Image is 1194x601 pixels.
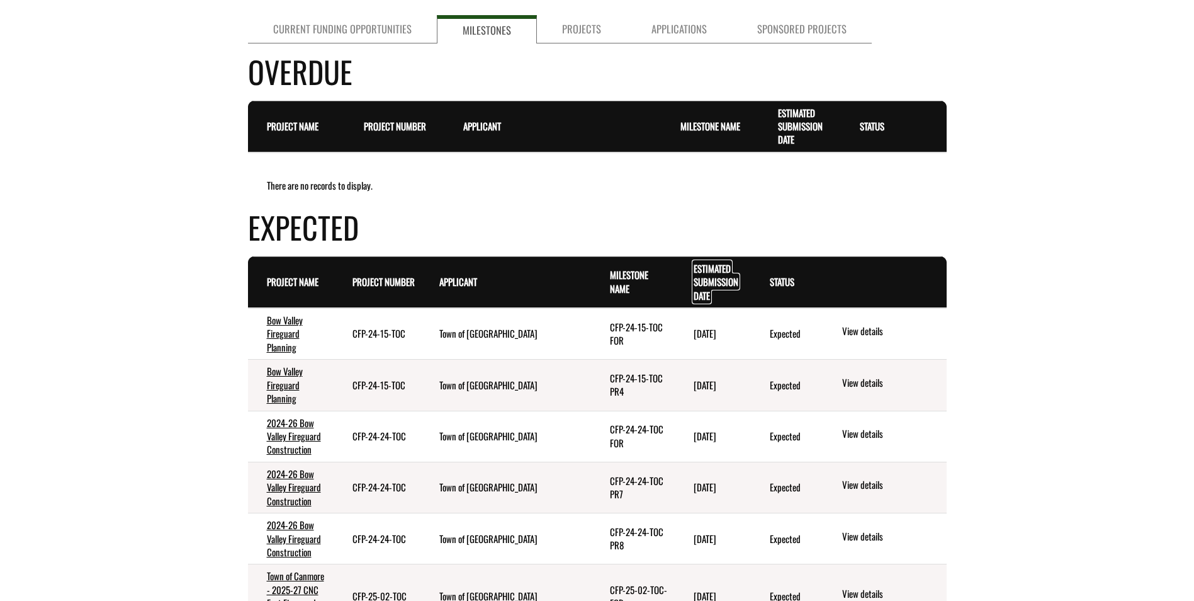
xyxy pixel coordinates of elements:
[626,15,732,43] a: Applications
[334,462,420,513] td: CFP-24-24-TOC
[680,119,740,133] a: Milestone Name
[675,513,751,564] td: 3/31/2026
[420,360,591,411] td: Town of Canmore
[248,513,334,564] td: 2024-26 Bow Valley Fireguard Construction
[420,513,591,564] td: Town of Canmore
[334,308,420,360] td: CFP-24-15-TOC
[420,411,591,462] td: Town of Canmore
[334,360,420,411] td: CFP-24-15-TOC
[842,478,941,493] a: View details
[267,416,321,457] a: 2024-26 Bow Valley Fireguard Construction
[352,275,415,289] a: Project Number
[463,119,501,133] a: Applicant
[248,411,334,462] td: 2024-26 Bow Valley Fireguard Construction
[860,119,884,133] a: Status
[364,119,426,133] a: Project Number
[610,268,648,295] a: Milestone Name
[842,376,941,391] a: View details
[732,15,872,43] a: Sponsored Projects
[420,462,591,513] td: Town of Canmore
[751,360,822,411] td: Expected
[778,106,823,147] a: Estimated Submission Date
[675,360,751,411] td: 9/29/2025
[248,360,334,411] td: Bow Valley Fireguard Planning
[821,411,946,462] td: action menu
[267,364,303,405] a: Bow Valley Fireguard Planning
[821,462,946,513] td: action menu
[437,15,537,43] a: Milestones
[842,427,941,442] a: View details
[248,49,947,94] h4: Overdue
[591,513,675,564] td: CFP-24-24-TOC PR8
[694,378,716,392] time: [DATE]
[439,275,477,289] a: Applicant
[751,308,822,360] td: Expected
[267,119,318,133] a: Project Name
[591,308,675,360] td: CFP-24-15-TOC FOR
[267,313,303,354] a: Bow Valley Fireguard Planning
[751,411,822,462] td: Expected
[694,480,716,494] time: [DATE]
[334,513,420,564] td: CFP-24-24-TOC
[267,518,321,559] a: 2024-26 Bow Valley Fireguard Construction
[591,411,675,462] td: CFP-24-24-TOC FOR
[694,326,716,340] time: [DATE]
[842,530,941,545] a: View details
[821,513,946,564] td: action menu
[675,411,751,462] td: 10/31/2026
[537,15,626,43] a: Projects
[694,429,716,443] time: [DATE]
[675,308,751,360] td: 3/31/2026
[420,308,591,360] td: Town of Canmore
[248,15,437,43] a: Current Funding Opportunities
[267,275,318,289] a: Project Name
[248,462,334,513] td: 2024-26 Bow Valley Fireguard Construction
[821,308,946,360] td: action menu
[842,324,941,340] a: View details
[267,467,321,508] a: 2024-26 Bow Valley Fireguard Construction
[248,179,947,192] div: There are no records to display.
[675,462,751,513] td: 10/31/2025
[694,261,738,302] a: Estimated Submission Date
[751,462,822,513] td: Expected
[694,532,716,546] time: [DATE]
[821,360,946,411] td: action menu
[751,513,822,564] td: Expected
[334,411,420,462] td: CFP-24-24-TOC
[248,308,334,360] td: Bow Valley Fireguard Planning
[591,462,675,513] td: CFP-24-24-TOC PR7
[248,205,947,249] h4: Expected
[922,101,946,152] th: Actions
[591,360,675,411] td: CFP-24-15-TOC PR4
[770,275,794,289] a: Status
[821,256,946,308] th: Actions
